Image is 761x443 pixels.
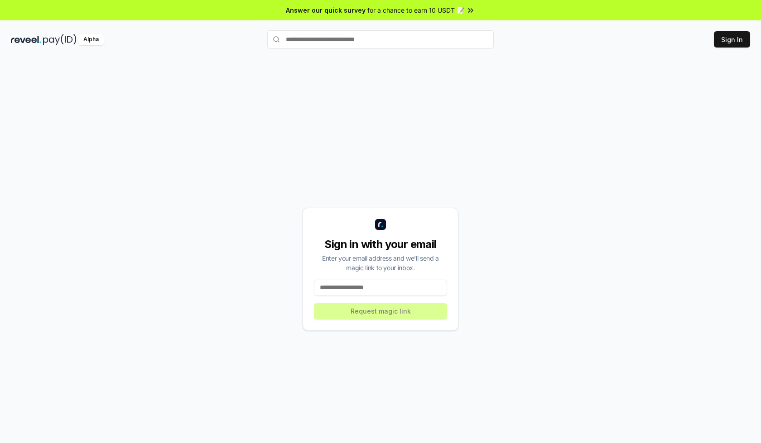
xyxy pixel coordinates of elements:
[43,34,77,45] img: pay_id
[78,34,104,45] div: Alpha
[286,5,366,15] span: Answer our quick survey
[714,31,750,48] button: Sign In
[367,5,464,15] span: for a chance to earn 10 USDT 📝
[314,237,447,252] div: Sign in with your email
[11,34,41,45] img: reveel_dark
[314,253,447,272] div: Enter your email address and we’ll send a magic link to your inbox.
[375,219,386,230] img: logo_small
